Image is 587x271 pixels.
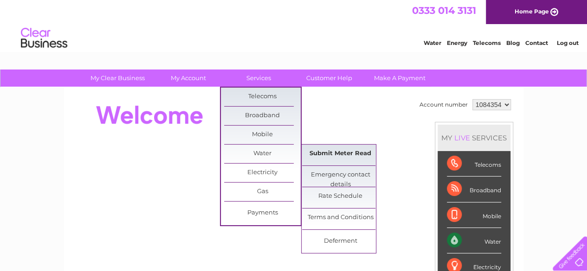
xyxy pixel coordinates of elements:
[224,183,301,201] a: Gas
[302,166,379,184] a: Emergency contact details
[220,69,297,87] a: Services
[79,69,156,87] a: My Clear Business
[452,133,472,142] div: LIVE
[150,69,226,87] a: My Account
[506,39,520,46] a: Blog
[75,5,513,45] div: Clear Business is a trading name of Verastar Limited (registered in [GEOGRAPHIC_DATA] No. 3667643...
[447,202,501,228] div: Mobile
[447,151,501,176] div: Telecoms
[556,39,578,46] a: Log out
[224,107,301,125] a: Broadband
[20,24,68,52] img: logo.png
[438,125,510,151] div: MY SERVICES
[417,97,470,113] td: Account number
[412,5,476,16] a: 0333 014 3131
[224,204,301,222] a: Payments
[302,187,379,206] a: Rate Schedule
[525,39,548,46] a: Contact
[424,39,441,46] a: Water
[224,126,301,144] a: Mobile
[302,208,379,227] a: Terms and Conditions
[224,88,301,106] a: Telecoms
[447,39,467,46] a: Energy
[473,39,501,46] a: Telecoms
[224,164,301,182] a: Electricity
[302,145,379,163] a: Submit Meter Read
[447,228,501,253] div: Water
[291,69,368,87] a: Customer Help
[447,176,501,202] div: Broadband
[302,232,379,251] a: Deferment
[224,145,301,163] a: Water
[361,69,438,87] a: Make A Payment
